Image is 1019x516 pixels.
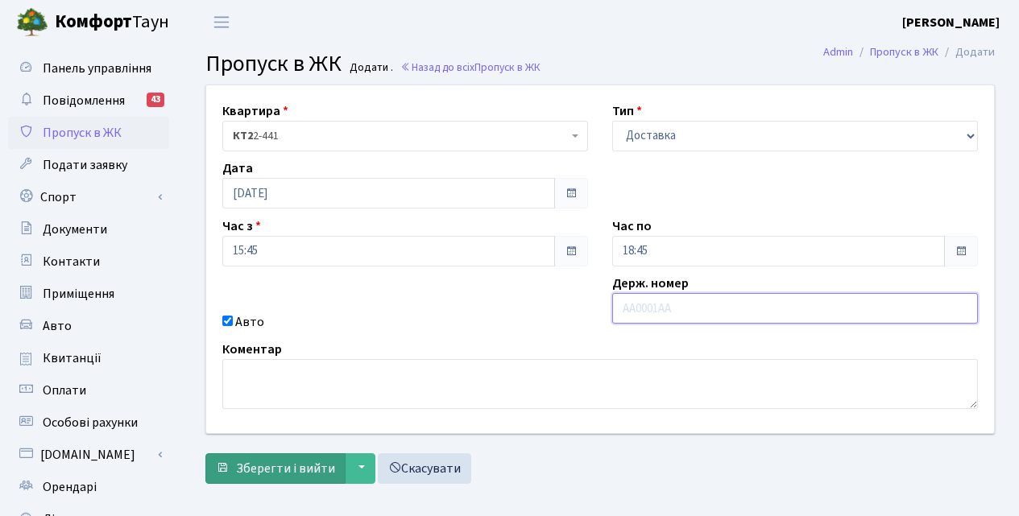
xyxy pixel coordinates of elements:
[823,43,853,60] a: Admin
[43,349,101,367] span: Квитанції
[222,101,288,121] label: Квартира
[222,217,261,236] label: Час з
[8,439,169,471] a: [DOMAIN_NAME]
[902,14,1000,31] b: [PERSON_NAME]
[222,159,253,178] label: Дата
[205,453,346,484] button: Зберегти і вийти
[799,35,1019,69] nav: breadcrumb
[474,60,541,75] span: Пропуск в ЖК
[43,60,151,77] span: Панель управління
[8,407,169,439] a: Особові рахунки
[8,213,169,246] a: Документи
[8,471,169,503] a: Орендарі
[43,478,97,496] span: Орендарі
[43,317,72,335] span: Авто
[8,278,169,310] a: Приміщення
[43,414,138,431] span: Особові рахунки
[43,92,125,109] span: Повідомлення
[938,43,995,61] li: Додати
[8,181,169,213] a: Спорт
[16,6,48,39] img: logo.png
[43,253,100,270] span: Контакти
[222,121,588,151] span: <b>КТ2</b>&nbsp;&nbsp;&nbsp;2-441
[870,43,938,60] a: Пропуск в ЖК
[43,124,122,142] span: Пропуск в ЖК
[8,374,169,407] a: Оплати
[902,13,1000,32] a: [PERSON_NAME]
[378,453,471,484] a: Скасувати
[201,9,242,35] button: Переключити навігацію
[222,340,282,359] label: Коментар
[612,101,642,121] label: Тип
[205,47,342,80] span: Пропуск в ЖК
[233,128,253,144] b: КТ2
[43,156,127,174] span: Подати заявку
[8,342,169,374] a: Квитанції
[8,52,169,85] a: Панель управління
[43,221,107,238] span: Документи
[43,382,86,399] span: Оплати
[55,9,169,36] span: Таун
[55,9,132,35] b: Комфорт
[8,310,169,342] a: Авто
[236,460,335,477] span: Зберегти і вийти
[612,274,689,293] label: Держ. номер
[612,217,652,236] label: Час по
[400,60,541,75] a: Назад до всіхПропуск в ЖК
[233,128,568,144] span: <b>КТ2</b>&nbsp;&nbsp;&nbsp;2-441
[8,117,169,149] a: Пропуск в ЖК
[8,85,169,117] a: Повідомлення43
[8,246,169,278] a: Контакти
[612,293,978,324] input: AA0001AA
[346,61,393,75] small: Додати .
[235,312,264,332] label: Авто
[43,285,114,303] span: Приміщення
[147,93,164,107] div: 43
[8,149,169,181] a: Подати заявку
